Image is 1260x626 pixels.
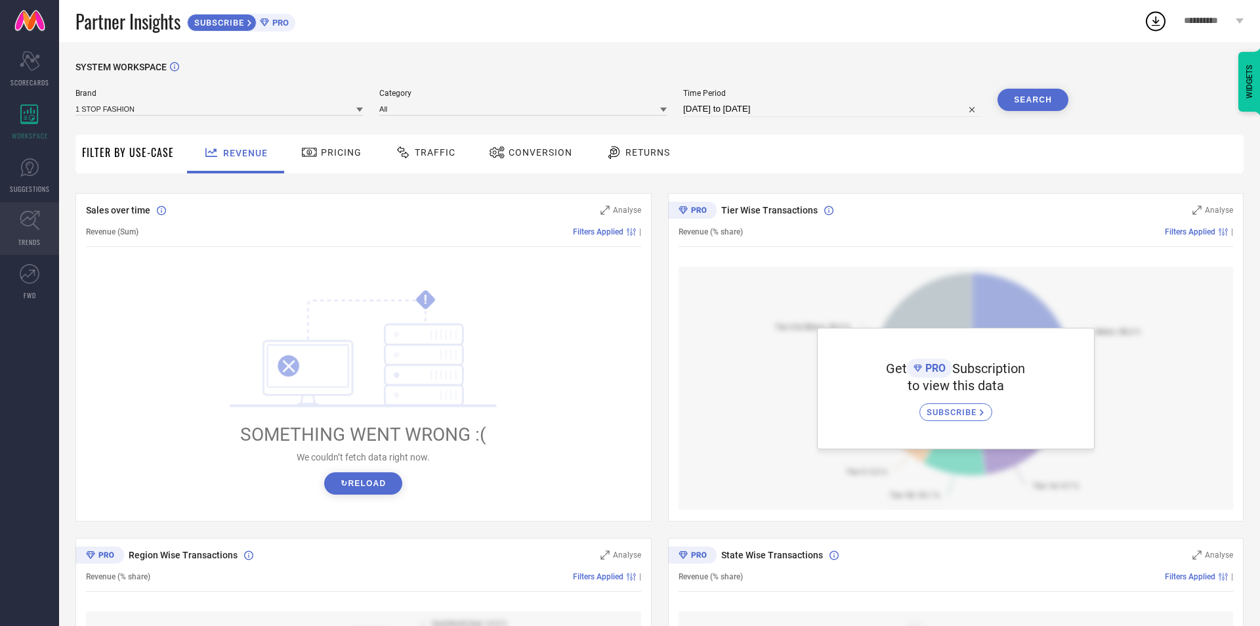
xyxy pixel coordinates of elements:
div: Premium [75,547,124,566]
span: | [1231,572,1233,581]
div: Premium [668,547,717,566]
span: Brand [75,89,363,98]
span: to view this data [908,378,1004,393]
span: Filters Applied [1165,227,1215,236]
span: Tier Wise Transactions [721,205,818,215]
svg: Zoom [600,550,610,560]
span: Revenue (% share) [679,227,743,236]
span: PRO [269,18,289,28]
span: Traffic [415,147,455,158]
a: SUBSCRIBE [919,393,992,421]
span: Revenue (Sum) [86,227,138,236]
span: Filter By Use-Case [82,145,174,160]
span: SUBSCRIBE [927,407,980,417]
span: We couldn’t fetch data right now. [297,452,430,462]
div: Open download list [1144,9,1167,33]
span: Category [379,89,667,98]
span: Revenue [223,148,268,158]
span: Revenue (% share) [86,572,150,581]
input: Select time period [683,101,981,117]
span: | [1231,227,1233,236]
span: | [639,572,641,581]
span: FWD [24,290,36,300]
span: Get [886,361,907,376]
svg: Zoom [1192,206,1202,215]
span: Subscription [952,361,1025,376]
span: SUBSCRIBE [188,18,247,28]
span: Analyse [1205,550,1233,560]
a: SUBSCRIBEPRO [187,11,295,32]
span: SCORECARDS [10,78,49,87]
span: State Wise Transactions [721,550,823,560]
span: Revenue (% share) [679,572,743,581]
span: Filters Applied [573,572,623,581]
span: Region Wise Transactions [129,550,238,560]
span: Analyse [613,550,641,560]
div: Premium [668,202,717,221]
span: Filters Applied [1165,572,1215,581]
span: Analyse [613,206,641,215]
tspan: ! [424,292,427,307]
span: Sales over time [86,205,150,215]
span: Time Period [683,89,981,98]
span: PRO [922,362,946,374]
span: | [639,227,641,236]
span: WORKSPACE [12,131,48,141]
svg: Zoom [600,206,610,215]
span: SOMETHING WENT WRONG :( [240,424,486,445]
span: Partner Insights [75,8,180,35]
span: Pricing [321,147,362,158]
button: Search [997,89,1068,111]
span: SUGGESTIONS [10,184,50,194]
span: Conversion [509,147,572,158]
button: ↻Reload [324,472,402,495]
span: Filters Applied [573,227,623,236]
span: Analyse [1205,206,1233,215]
span: Returns [625,147,670,158]
svg: Zoom [1192,550,1202,560]
span: SYSTEM WORKSPACE [75,62,167,72]
span: TRENDS [18,237,41,247]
